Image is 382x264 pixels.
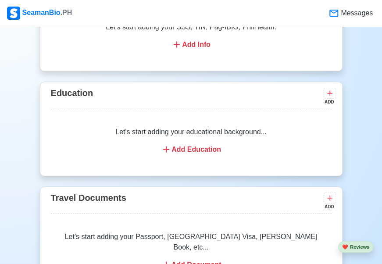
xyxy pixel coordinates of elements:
div: Add Info [61,39,321,50]
span: .PH [61,9,72,16]
img: Logo [7,7,20,20]
button: heartReviews [338,241,373,253]
div: ADD [324,203,334,210]
p: Let's start adding your SSS, TIN, Pag-IBIG, PhilHealth. [61,22,321,32]
div: ADD [324,99,334,105]
span: heart [342,244,348,250]
div: Add Education [61,144,321,155]
span: Travel Documents [51,193,126,203]
span: Education [51,88,93,98]
div: Let's start adding your educational background... [51,116,332,165]
div: SeamanBio [7,7,72,20]
span: Messages [339,8,373,18]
